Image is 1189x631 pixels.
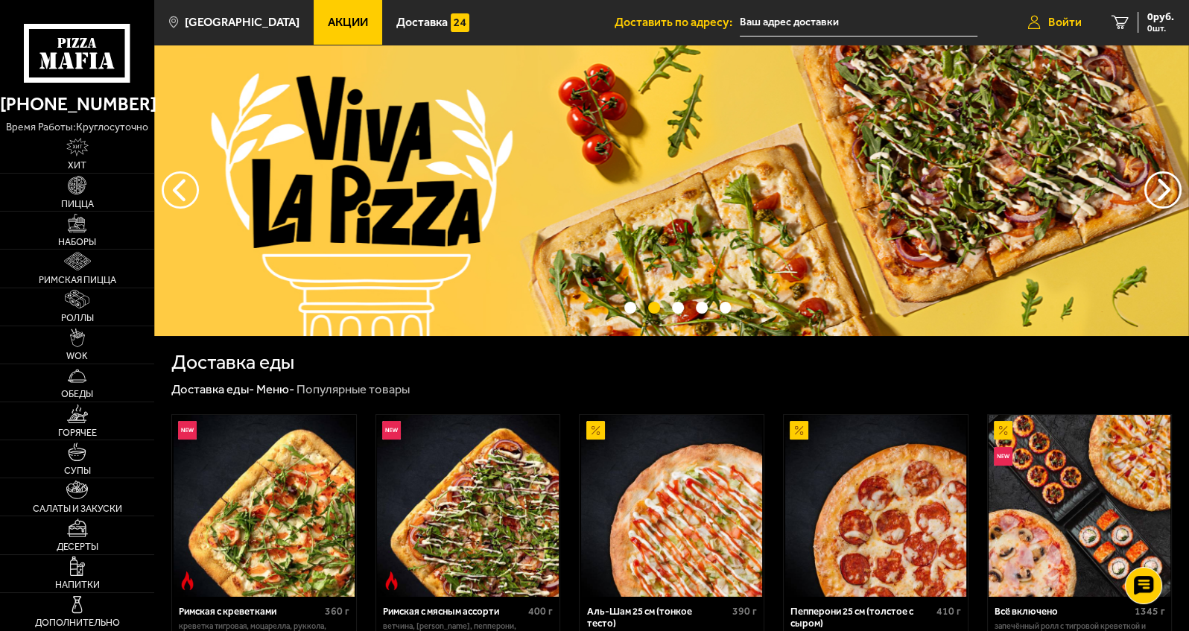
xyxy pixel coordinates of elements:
[1147,12,1174,22] span: 0 руб.
[328,16,368,28] span: Акции
[64,466,91,476] span: Супы
[55,580,100,590] span: Напитки
[1147,24,1174,33] span: 0 шт.
[61,390,93,399] span: Обеды
[383,606,524,618] div: Римская с мясным ассорти
[178,421,197,440] img: Новинка
[994,447,1012,466] img: Новинка
[1144,171,1182,209] button: предыдущий
[790,421,808,440] img: Акционный
[66,352,88,361] span: WOK
[696,302,708,314] button: точки переключения
[586,606,728,630] div: Аль-Шам 25 см (тонкое тесто)
[790,606,932,630] div: Пепперони 25 см (толстое с сыром)
[995,606,1130,618] div: Всё включено
[171,352,294,372] h1: Доставка еды
[615,16,740,28] span: Доставить по адресу:
[171,381,254,396] a: Доставка еды-
[396,16,448,28] span: Доставка
[61,314,94,323] span: Роллы
[528,605,553,618] span: 400 г
[648,302,660,314] button: точки переключения
[382,571,401,590] img: Острое блюдо
[68,161,86,171] span: Хит
[57,542,98,552] span: Десерты
[377,415,559,597] img: Римская с мясным ассорти
[35,618,120,628] span: Дополнительно
[580,415,764,597] a: АкционныйАль-Шам 25 см (тонкое тесто)
[740,9,977,37] input: Ваш адрес доставки
[33,504,122,514] span: Салаты и закуски
[172,415,356,597] a: НовинкаОстрое блюдоРимская с креветками
[162,171,199,209] button: следующий
[988,415,1172,597] a: АкционныйНовинкаВсё включено
[39,276,116,285] span: Римская пицца
[1134,605,1164,618] span: 1345 г
[936,605,961,618] span: 410 г
[581,415,763,597] img: Аль-Шам 25 см (тонкое тесто)
[256,381,294,396] a: Меню-
[174,415,355,597] img: Римская с креветками
[297,381,410,398] div: Популярные товары
[784,415,968,597] a: АкционныйПепперони 25 см (толстое с сыром)
[58,238,96,247] span: Наборы
[185,16,299,28] span: [GEOGRAPHIC_DATA]
[586,421,605,440] img: Акционный
[178,571,197,590] img: Острое блюдо
[376,415,560,597] a: НовинкаОстрое блюдоРимская с мясным ассорти
[382,421,401,440] img: Новинка
[720,302,732,314] button: точки переключения
[994,421,1012,440] img: Акционный
[732,605,757,618] span: 390 г
[325,605,349,618] span: 360 г
[624,302,636,314] button: точки переключения
[451,13,469,32] img: 15daf4d41897b9f0e9f617042186c801.svg
[179,606,320,618] div: Римская с креветками
[989,415,1170,597] img: Всё включено
[61,200,94,209] span: Пицца
[1048,16,1082,28] span: Войти
[672,302,684,314] button: точки переключения
[58,428,97,438] span: Горячее
[785,415,967,597] img: Пепперони 25 см (толстое с сыром)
